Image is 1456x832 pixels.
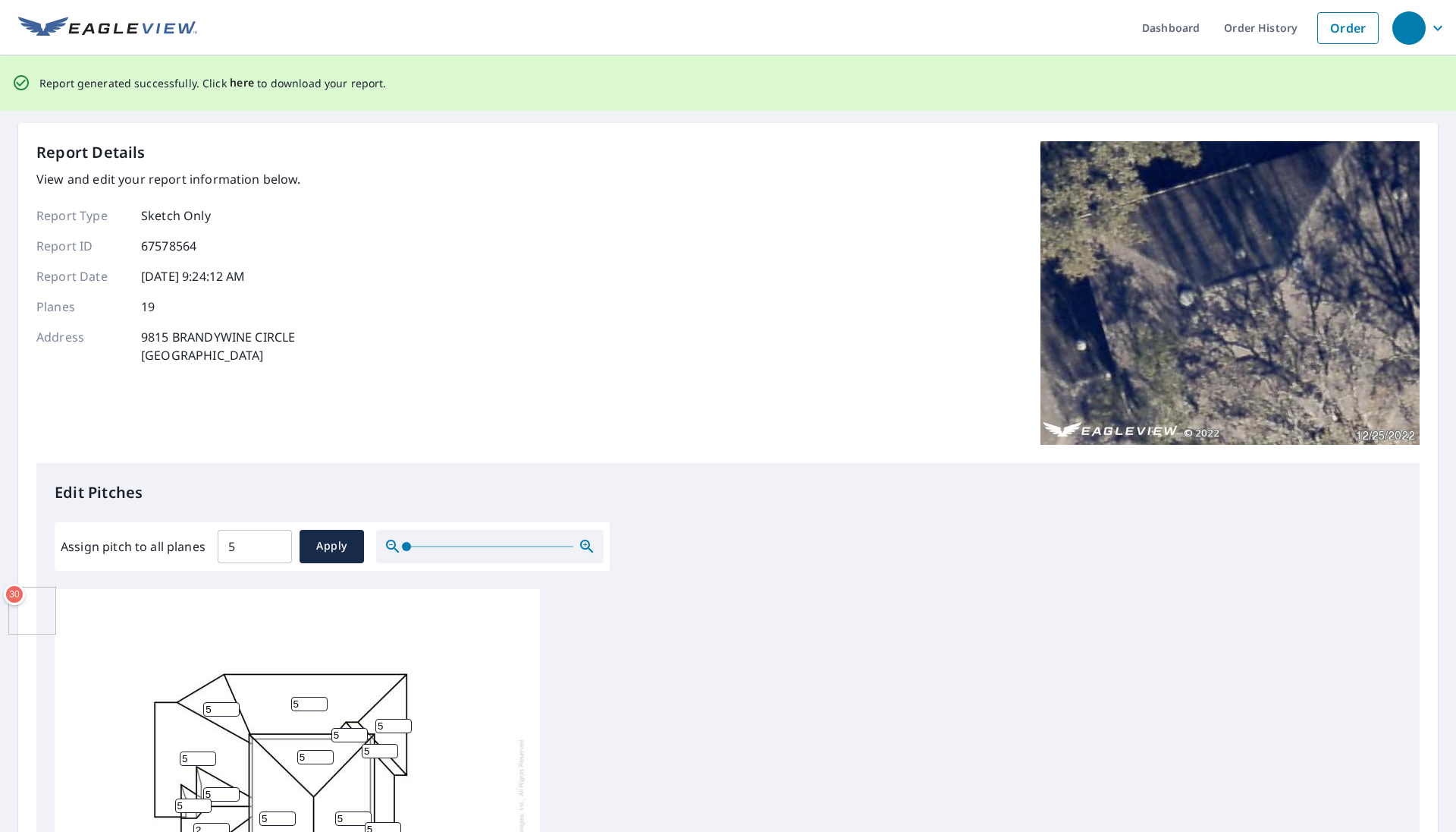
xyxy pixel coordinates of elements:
[141,206,211,225] p: Sketch Only
[1317,12,1379,44] a: Order
[300,530,364,563] button: Apply
[36,237,127,255] p: Report ID
[141,267,246,285] p: [DATE] 9:24:12 AM
[36,298,127,316] p: Planes
[36,206,127,225] p: Report Type
[141,298,155,316] p: 19
[141,328,295,364] p: 9815 BRANDYWINE CIRCLE [GEOGRAPHIC_DATA]
[36,267,127,285] p: Report Date
[4,4,61,61] button: 30
[61,537,206,556] label: Assign pitch to all planes
[18,17,197,39] img: EV Logo
[8,8,56,56] img: icon128.png
[230,74,255,93] button: here
[218,525,292,568] input: 00.0
[312,537,352,556] span: Apply
[36,141,146,164] p: Report Details
[141,237,196,255] p: 67578564
[55,481,1401,504] p: Edit Pitches
[36,328,127,364] p: Address
[39,74,387,93] p: Report generated successfully. Click to download your report.
[36,170,301,188] p: View and edit your report information below.
[1040,141,1420,445] img: Top image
